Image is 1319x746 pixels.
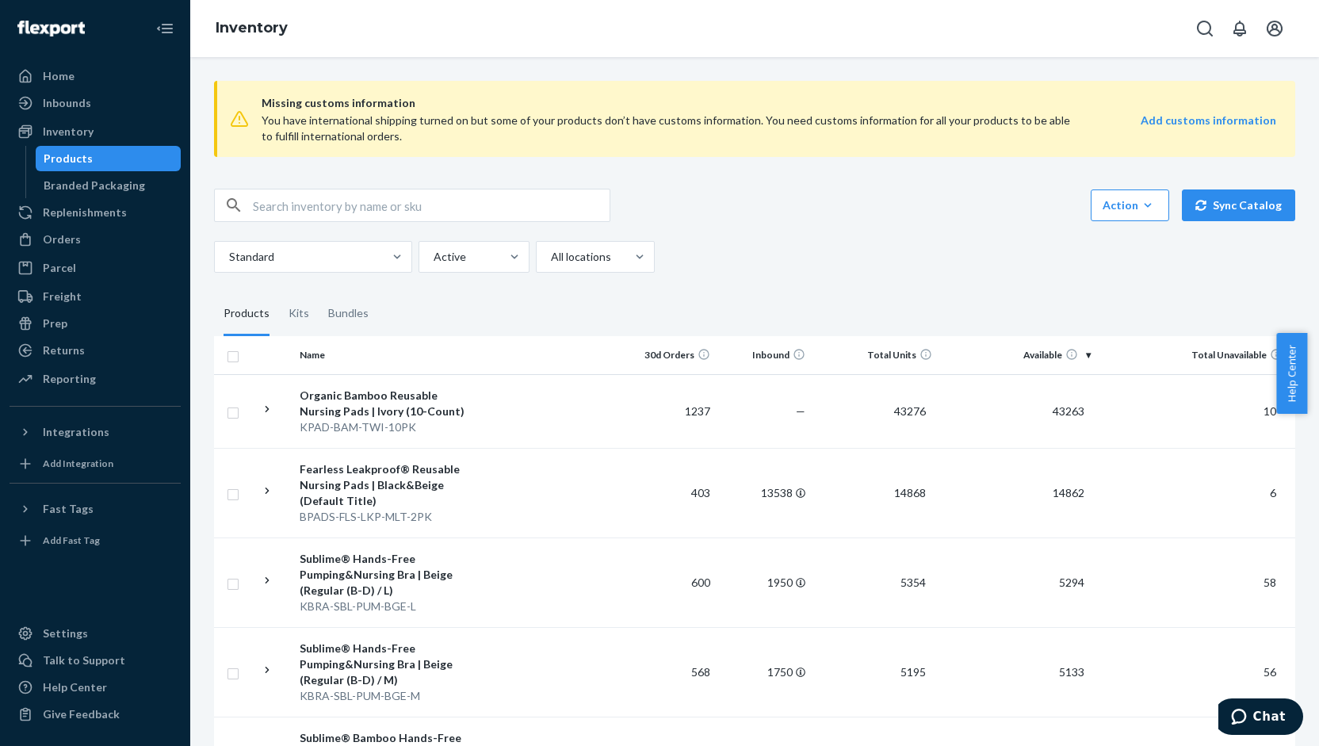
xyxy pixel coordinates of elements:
div: Products [44,151,93,166]
a: Add Fast Tag [10,528,181,553]
div: Replenishments [43,205,127,220]
th: Inbound [717,336,812,374]
div: KPAD-BAM-TWI-10PK [300,419,465,435]
span: 10 [1257,404,1283,418]
div: Orders [43,231,81,247]
div: Integrations [43,424,109,440]
span: 43263 [1046,404,1091,418]
button: Sync Catalog [1182,189,1295,221]
input: All locations [549,249,551,265]
a: Home [10,63,181,89]
span: 5133 [1053,665,1091,679]
a: Add customs information [1141,113,1276,144]
th: Total Units [812,336,939,374]
button: Open notifications [1224,13,1256,44]
div: Organic Bamboo Reusable Nursing Pads | Ivory (10-Count) [300,388,465,419]
th: Available [939,336,1097,374]
input: Standard [227,249,229,265]
div: Help Center [43,679,107,695]
div: Fast Tags [43,501,94,517]
a: Orders [10,227,181,252]
a: Settings [10,621,181,646]
td: 403 [621,448,717,538]
input: Search inventory by name or sku [253,189,610,221]
ol: breadcrumbs [203,6,300,52]
span: — [796,404,805,418]
span: 5195 [894,665,932,679]
div: Talk to Support [43,652,125,668]
button: Give Feedback [10,702,181,727]
th: Name [293,336,472,374]
div: Add Fast Tag [43,534,100,547]
td: 1950 [717,538,812,627]
th: 30d Orders [621,336,717,374]
div: Parcel [43,260,76,276]
a: Inbounds [10,90,181,116]
a: Freight [10,284,181,309]
iframe: Opens a widget where you can chat to one of our agents [1218,698,1303,738]
span: 14868 [888,486,932,499]
div: Give Feedback [43,706,120,722]
div: KBRA-SBL-PUM-BGE-M [300,688,465,704]
div: Products [224,292,270,336]
div: Home [43,68,75,84]
span: 14862 [1046,486,1091,499]
a: Help Center [10,675,181,700]
div: KBRA-SBL-PUM-BGE-L [300,599,465,614]
button: Close Navigation [149,13,181,44]
button: Open account menu [1259,13,1290,44]
a: Inventory [10,119,181,144]
a: Reporting [10,366,181,392]
a: Parcel [10,255,181,281]
button: Open Search Box [1189,13,1221,44]
div: BPADS-FLS-LKP-MLT-2PK [300,509,465,525]
span: 58 [1257,576,1283,589]
div: Kits [289,292,309,336]
div: Add Integration [43,457,113,470]
div: Bundles [328,292,369,336]
a: Add Integration [10,451,181,476]
span: 43276 [888,404,932,418]
div: Settings [43,625,88,641]
span: 6 [1264,486,1283,499]
button: Talk to Support [10,648,181,673]
strong: Add customs information [1141,113,1276,127]
div: Reporting [43,371,96,387]
div: Freight [43,289,82,304]
td: 568 [621,627,717,717]
a: Replenishments [10,200,181,225]
div: Action [1103,197,1157,213]
th: Total Unavailable [1097,336,1295,374]
div: Fearless Leakproof® Reusable Nursing Pads | Black&Beige (Default Title) [300,461,465,509]
div: Sublime® Hands-Free Pumping&Nursing Bra | Beige (Regular (B-D) / L) [300,551,465,599]
button: Action [1091,189,1169,221]
div: Sublime® Hands-Free Pumping&Nursing Bra | Beige (Regular (B-D) / M) [300,641,465,688]
div: Branded Packaging [44,178,145,193]
td: 600 [621,538,717,627]
span: 5354 [894,576,932,589]
td: 13538 [717,448,812,538]
div: You have international shipping turned on but some of your products don’t have customs informatio... [262,113,1073,144]
button: Fast Tags [10,496,181,522]
a: Inventory [216,19,288,36]
div: Inventory [43,124,94,140]
img: Flexport logo [17,21,85,36]
a: Returns [10,338,181,363]
span: 56 [1257,665,1283,679]
button: Help Center [1276,333,1307,414]
input: Active [432,249,434,265]
a: Products [36,146,182,171]
div: Prep [43,316,67,331]
button: Integrations [10,419,181,445]
td: 1750 [717,627,812,717]
div: Returns [43,342,85,358]
a: Prep [10,311,181,336]
td: 1237 [621,374,717,448]
span: 5294 [1053,576,1091,589]
div: Inbounds [43,95,91,111]
a: Branded Packaging [36,173,182,198]
span: Missing customs information [262,94,1276,113]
